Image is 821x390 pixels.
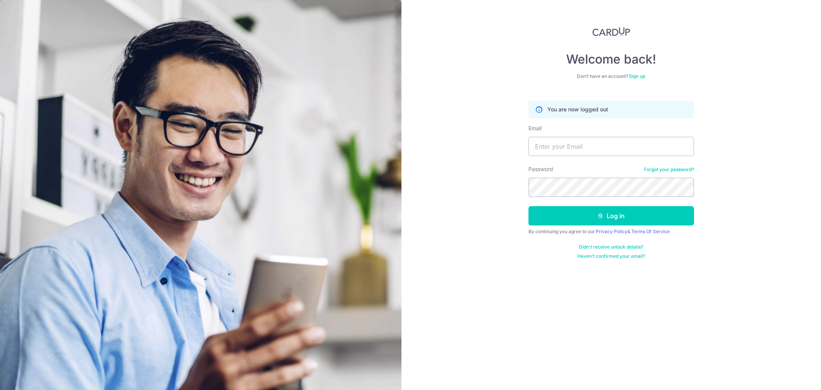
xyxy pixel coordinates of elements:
[547,106,608,113] p: You are now logged out
[528,124,542,132] label: Email
[577,253,645,259] a: Haven't confirmed your email?
[528,165,553,173] label: Password
[528,229,694,235] div: By continuing you agree to our &
[528,137,694,156] input: Enter your Email
[528,206,694,225] button: Log in
[631,229,670,234] a: Terms Of Service
[579,244,643,250] a: Didn't receive unlock details?
[528,73,694,79] div: Don’t have an account?
[596,229,627,234] a: Privacy Policy
[592,27,630,36] img: CardUp Logo
[644,166,694,173] a: Forgot your password?
[629,73,645,79] a: Sign up
[528,52,694,67] h4: Welcome back!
